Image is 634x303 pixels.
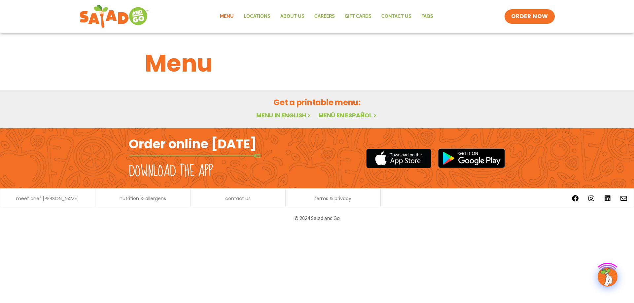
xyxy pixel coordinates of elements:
a: nutrition & allergens [120,196,166,201]
span: ORDER NOW [511,13,548,20]
a: ORDER NOW [505,9,555,24]
a: meet chef [PERSON_NAME] [16,196,79,201]
h2: Download the app [129,162,213,181]
img: appstore [366,148,431,169]
a: About Us [275,9,309,24]
a: Menu in English [256,111,312,119]
nav: Menu [215,9,438,24]
a: Locations [239,9,275,24]
a: Menú en español [318,111,378,119]
a: Careers [309,9,340,24]
a: GIFT CARDS [340,9,376,24]
a: contact us [225,196,251,201]
h2: Get a printable menu: [145,97,489,108]
a: Contact Us [376,9,416,24]
a: terms & privacy [314,196,351,201]
img: google_play [438,148,505,168]
h2: Order online [DATE] [129,136,257,152]
a: Menu [215,9,239,24]
img: new-SAG-logo-768×292 [79,3,149,30]
img: fork [129,154,261,158]
a: FAQs [416,9,438,24]
h1: Menu [145,45,489,81]
p: © 2024 Salad and Go [132,214,502,223]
